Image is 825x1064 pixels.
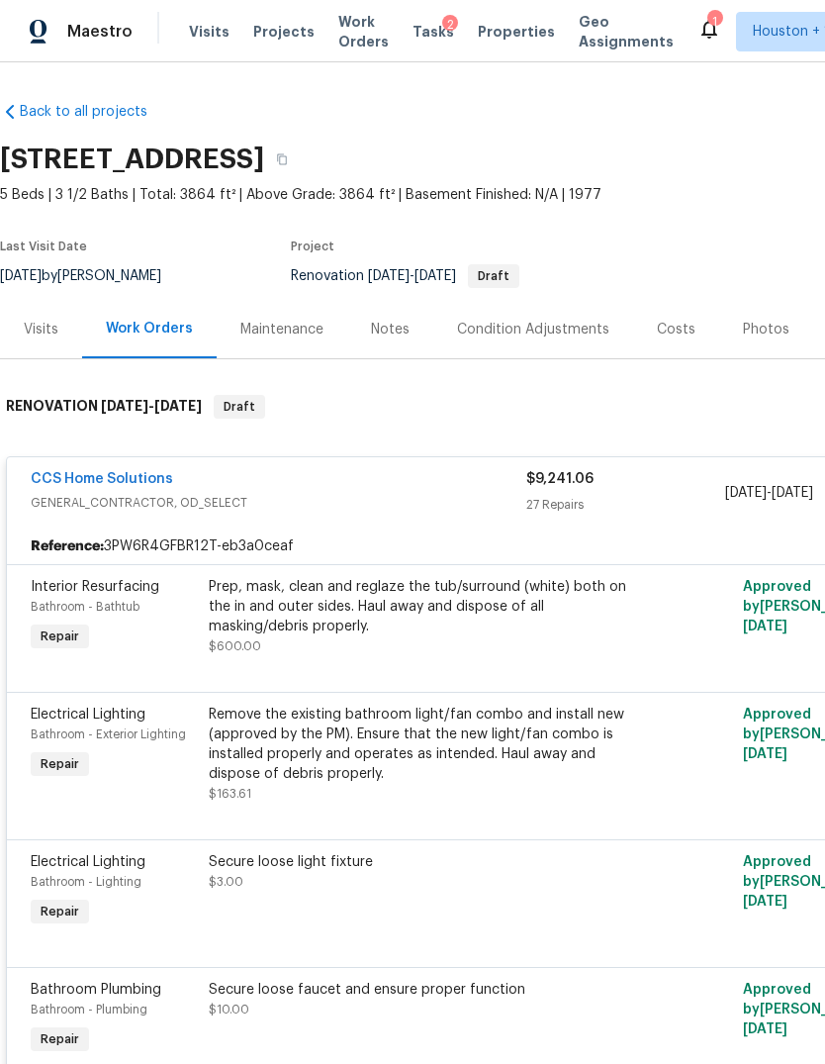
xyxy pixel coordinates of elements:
span: $9,241.06 [526,472,594,486]
span: GENERAL_CONTRACTOR, OD_SELECT [31,493,526,513]
span: Repair [33,1029,87,1049]
span: Draft [470,270,517,282]
span: Projects [253,22,315,42]
div: Visits [24,320,58,339]
span: Draft [216,397,263,417]
div: Secure loose light fixture [209,852,642,872]
div: Condition Adjustments [457,320,609,339]
span: Bathroom - Exterior Lighting [31,728,186,740]
span: Project [291,241,334,252]
div: 1 [707,12,721,32]
b: Reference: [31,536,104,556]
span: Repair [33,754,87,774]
div: 2 [442,15,458,35]
span: [DATE] [414,269,456,283]
span: [DATE] [154,399,202,413]
div: Costs [657,320,695,339]
span: Maestro [67,22,133,42]
span: Electrical Lighting [31,855,145,869]
div: Notes [371,320,410,339]
a: CCS Home Solutions [31,472,173,486]
span: [DATE] [743,747,787,761]
span: - [725,483,813,503]
span: [DATE] [368,269,410,283]
span: $163.61 [209,788,251,800]
div: Work Orders [106,319,193,339]
h6: RENOVATION [6,395,202,419]
span: [DATE] [772,486,813,500]
span: Electrical Lighting [31,708,145,722]
span: Tasks [412,25,454,39]
div: Photos [743,320,789,339]
div: Remove the existing bathroom light/fan combo and install new (approved by the PM). Ensure that th... [209,705,642,784]
div: 27 Repairs [526,495,724,515]
span: [DATE] [101,399,148,413]
span: $10.00 [209,1004,249,1016]
span: Repair [33,627,87,646]
span: Bathroom - Plumbing [31,1004,147,1016]
span: - [101,399,202,413]
span: $3.00 [209,876,243,888]
span: Bathroom Plumbing [31,983,161,997]
div: Secure loose faucet and ensure proper function [209,980,642,1000]
span: Visits [189,22,229,42]
div: Maintenance [240,320,323,339]
span: - [368,269,456,283]
span: [DATE] [743,1022,787,1036]
span: Work Orders [338,12,389,51]
span: Repair [33,902,87,921]
span: [DATE] [743,895,787,909]
div: Prep, mask, clean and reglaze the tub/surround (white) both on the in and outer sides. Haul away ... [209,577,642,636]
span: Geo Assignments [579,12,674,51]
span: [DATE] [743,620,787,633]
span: [DATE] [725,486,767,500]
span: Properties [478,22,555,42]
span: Bathroom - Lighting [31,876,141,888]
span: Renovation [291,269,519,283]
button: Copy Address [264,142,300,177]
span: Bathroom - Bathtub [31,601,139,613]
span: Interior Resurfacing [31,580,159,594]
span: $600.00 [209,640,261,652]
